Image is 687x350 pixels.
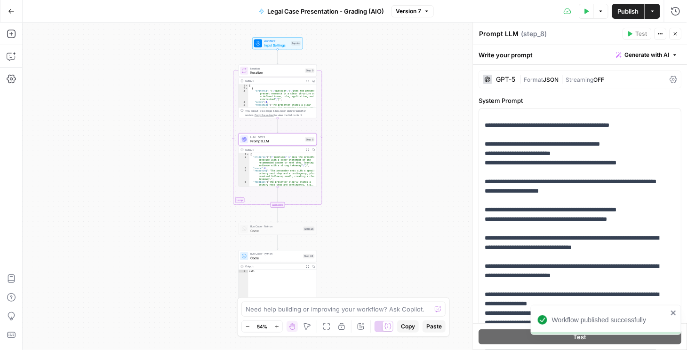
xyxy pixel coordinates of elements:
span: Input Settings [264,43,289,48]
div: 2 [239,156,249,167]
button: Publish [612,4,645,19]
button: Test [623,28,652,40]
div: Inputs [291,41,301,46]
span: Run Code · Python [250,252,301,256]
span: Run Code · Python [250,225,302,229]
div: 2 [239,87,248,90]
span: | [559,74,566,84]
div: 4 [239,170,249,181]
div: 1 [239,84,248,87]
span: Workflow [264,39,289,43]
div: Output [245,79,303,83]
div: Step 26 [304,226,315,231]
span: 54% [257,323,267,330]
span: Test [636,30,647,38]
button: close [671,309,677,317]
span: Toggle code folding, rows 1 through 11 [247,153,249,156]
span: Iteration [250,70,303,75]
span: ( step_8 ) [521,29,547,39]
g: Edge from step_9 to step_8 [277,118,278,132]
button: Paste [423,320,446,333]
span: Prompt LLM [250,139,303,144]
span: Test [574,332,587,342]
g: Edge from step_26 to step_24 [277,235,278,249]
span: Legal Case Presentation - Grading (AIO) [267,7,384,16]
span: Paste [426,322,442,331]
button: Test [479,329,682,344]
span: | [519,74,524,84]
button: Legal Case Presentation - Grading (AIO) [253,4,390,19]
div: 5 [239,104,248,121]
div: LLM · GPT-5Prompt LLMStep 8Output{ "criteria":"{\"question\":\"Does the presenter conclude with a... [239,133,317,187]
span: Copy [401,322,415,331]
div: Output [245,264,303,269]
span: Version 7 [396,7,421,16]
div: WorkflowInput SettingsInputs [239,37,317,49]
span: Format [524,76,543,83]
button: Copy [397,320,419,333]
span: Code [250,228,302,233]
button: Generate with AI [613,49,682,61]
div: Complete [271,202,285,208]
button: Version 7 [391,5,434,17]
div: Step 8 [305,137,314,142]
span: Streaming [566,76,594,83]
div: 3 [239,167,249,170]
div: Workflow published successfully [552,315,668,325]
div: 1 [239,153,249,156]
span: Toggle code folding, rows 1 through 8 [245,84,248,87]
div: Run Code · PythonCodeStep 26 [239,223,317,235]
div: Step 24 [303,254,314,259]
div: 5 [239,181,249,228]
span: JSON [543,76,559,83]
div: Complete [239,202,317,208]
g: Edge from start to step_9 [277,49,278,64]
span: Generate with AI [625,51,670,59]
span: LLM · GPT-5 [250,135,303,140]
div: Run Code · PythonCodeStep 24Outputnull [239,250,317,303]
div: GPT-5 [496,76,516,83]
span: Publish [618,7,639,16]
div: 1 [239,270,248,272]
textarea: Prompt LLM [479,29,519,39]
span: OFF [594,76,605,83]
div: LoopIterationIterationStep 9Output[ { "criteria":"{\"question\":\"Does the presenter present rese... [239,64,317,118]
span: Code [250,256,301,261]
div: 3 [239,90,248,101]
g: Edge from step_9-iteration-end to step_26 [277,208,278,222]
span: Toggle code folding, rows 2 through 7 [245,87,248,90]
span: Copy the output [255,113,274,116]
label: System Prompt [479,96,682,105]
span: Iteration [250,66,303,70]
div: This output is too large & has been abbreviated for review. to view the full content. [245,109,314,117]
div: 4 [239,101,248,104]
div: Step 9 [305,68,314,73]
div: Output [245,148,303,152]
